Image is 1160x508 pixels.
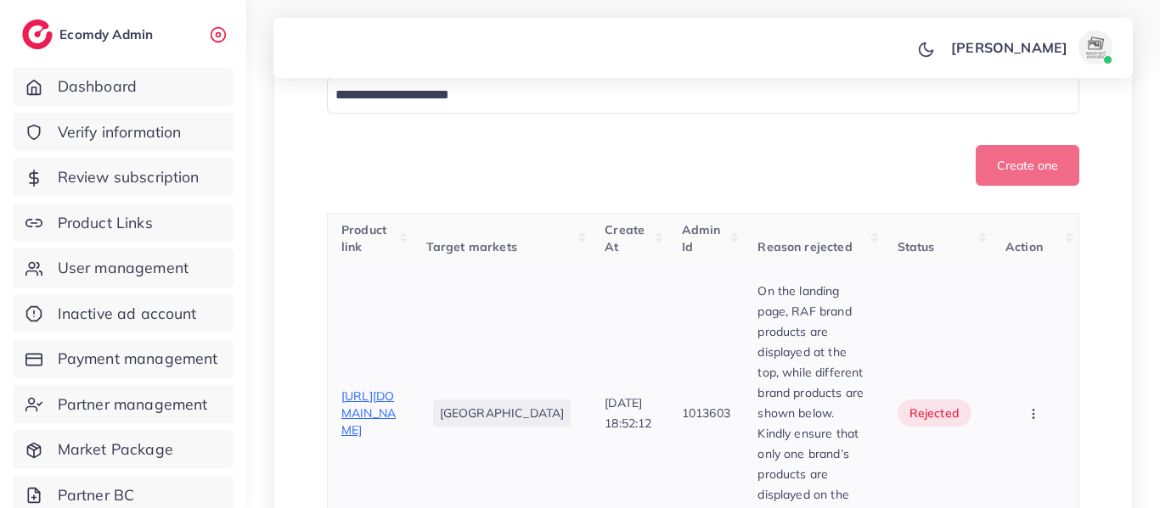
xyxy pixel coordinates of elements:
button: Create one [976,145,1079,186]
span: Target markets [426,239,517,254]
span: Action [1005,239,1043,254]
p: [PERSON_NAME] [951,37,1067,58]
a: User management [13,248,234,287]
span: Status [898,239,935,254]
a: logoEcomdy Admin [22,20,157,49]
li: [GEOGRAPHIC_DATA] [433,399,572,427]
span: Review subscription [58,166,200,188]
span: Product link [341,222,386,254]
span: Partner management [58,394,208,416]
a: Payment management [13,339,234,378]
input: Search for option [329,82,1057,109]
span: Reason rejected [757,239,852,254]
p: 1013603 [682,403,730,423]
a: Dashboard [13,67,234,106]
p: [DATE] 18:52:12 [605,393,655,433]
a: Product Links [13,204,234,243]
a: Inactive ad account [13,294,234,333]
a: Market Package [13,430,234,469]
a: [PERSON_NAME]avatar [942,31,1119,64]
span: Partner BC [58,484,135,506]
span: [URL][DOMAIN_NAME] [341,388,396,438]
span: rejected [909,405,960,421]
h2: Ecomdy Admin [59,26,157,42]
div: Search for option [327,77,1079,114]
a: Review subscription [13,158,234,197]
span: User management [58,257,189,279]
a: Partner management [13,385,234,424]
span: Payment management [58,348,218,370]
span: Inactive ad account [58,303,197,325]
span: Product Links [58,212,153,234]
img: logo [22,20,53,49]
span: Verify information [58,121,182,143]
span: Admin Id [682,222,721,254]
img: avatar [1078,31,1112,64]
a: Verify information [13,113,234,152]
span: Dashboard [58,75,137,98]
span: Create At [605,222,645,254]
span: Market Package [58,438,173,461]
